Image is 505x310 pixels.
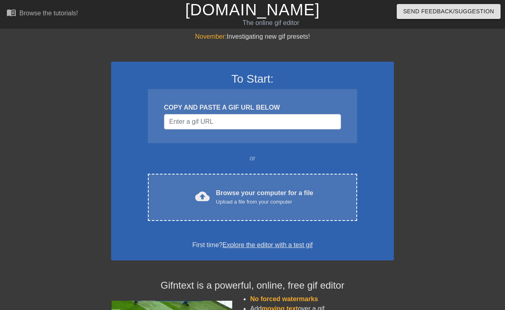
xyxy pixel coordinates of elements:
div: Browse your computer for a file [216,188,314,206]
a: [DOMAIN_NAME] [185,1,320,19]
button: Send Feedback/Suggestion [397,4,501,19]
a: Explore the editor with a test gif [223,241,313,248]
span: cloud_upload [195,189,210,204]
span: menu_book [6,8,16,17]
div: First time? [122,240,383,250]
input: Username [164,114,341,129]
div: The online gif editor [173,18,370,28]
a: Browse the tutorials! [6,8,78,20]
div: COPY AND PASTE A GIF URL BELOW [164,103,341,112]
h3: To Start: [122,72,383,86]
span: Send Feedback/Suggestion [403,6,494,17]
span: November: [195,33,227,40]
div: Investigating new gif presets! [111,32,394,42]
div: Upload a file from your computer [216,198,314,206]
h4: Gifntext is a powerful, online, free gif editor [111,280,394,291]
div: Browse the tutorials! [19,10,78,17]
span: No forced watermarks [250,295,318,302]
div: or [132,154,373,163]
